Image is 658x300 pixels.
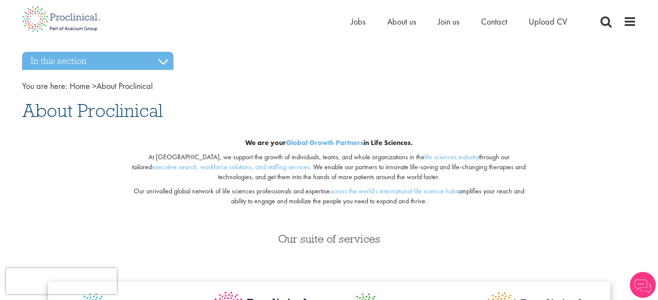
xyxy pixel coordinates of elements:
h3: In this section [22,52,173,70]
p: Our unrivalled global network of life sciences professionals and expertise amplifies your reach a... [126,186,532,206]
p: At [GEOGRAPHIC_DATA], we support the growth of individuals, teams, and whole organizations in the... [126,152,532,182]
img: Chatbot [630,272,656,298]
span: > [92,80,96,92]
a: Global Growth Partners [286,138,363,147]
b: We are your in Life Sciences. [245,138,413,147]
a: life sciences industry [424,152,479,161]
a: Join us [438,16,459,27]
span: You are here: [22,80,67,92]
a: across the world's international life science hubs [330,186,458,196]
a: executive search, workforce solutions, and staffing services [152,162,310,171]
a: About us [387,16,416,27]
span: About Proclinical [22,99,163,122]
h3: Our suite of services [22,233,636,244]
iframe: reCAPTCHA [6,268,117,294]
a: Jobs [351,16,366,27]
a: Contact [481,16,507,27]
a: Upload CV [529,16,567,27]
span: About Proclinical [70,80,153,92]
a: breadcrumb link to Home [70,80,90,92]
